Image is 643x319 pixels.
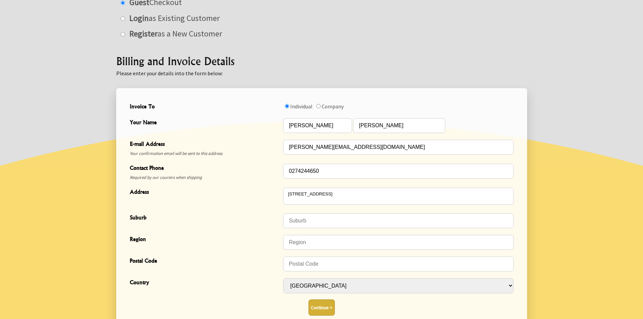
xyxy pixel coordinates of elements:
input: Invoice To [316,104,321,108]
label: Company [322,103,344,110]
span: Address [130,188,280,197]
span: Required by our couriers when shipping [130,174,280,182]
span: Postal Code [130,257,280,266]
input: Contact Phone [283,164,514,179]
input: Region [283,235,514,250]
input: Postal Code [283,257,514,271]
label: as a New Customer [126,28,222,39]
strong: Register [129,28,157,39]
span: Contact Phone [130,164,280,174]
h2: Billing and Invoice Details [116,53,527,69]
span: Region [130,235,280,245]
input: Suburb [283,213,514,228]
span: Invoice To [130,102,280,112]
span: Your Name [130,118,280,128]
span: Suburb [130,213,280,223]
span: Country [130,278,280,288]
label: Individual [290,103,313,110]
label: as Existing Customer [126,13,220,23]
span: E-mail Address [130,140,280,150]
input: Your Name [353,118,445,133]
input: E-mail Address [283,140,514,155]
button: Continue > [308,299,335,316]
p: Please enter your details into the form below: [116,69,527,77]
input: Invoice To [285,104,289,108]
input: Your Name [283,118,352,133]
textarea: Address [283,188,514,205]
select: Country [283,278,514,293]
strong: Login [129,13,149,23]
span: Your confirmation email will be sent to this address [130,150,280,158]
